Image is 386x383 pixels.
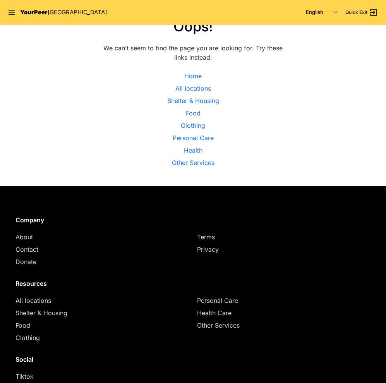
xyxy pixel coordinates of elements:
span: Quick Exit [345,9,367,15]
a: Donate [15,258,36,266]
a: Quick Exit [345,8,378,17]
a: Shelter & Housing [15,309,67,317]
a: Health Care [197,309,232,317]
a: Other Services [197,321,240,329]
a: Home [184,71,202,81]
a: Contact [15,246,38,253]
span: Social [15,356,33,363]
a: Personal Care [197,297,238,304]
a: Tiktok [15,373,34,380]
a: YourPeer[GEOGRAPHIC_DATA] [20,8,107,17]
a: Health [184,146,202,155]
a: All locations [175,84,211,93]
h1: Oops! [173,19,213,34]
a: Other Services [172,158,214,167]
a: Food [15,321,30,329]
span: YourPeer [20,9,48,16]
p: We can’t seem to find the page you are looking for. Try these links instead: [102,43,285,62]
a: Terms [197,233,215,241]
span: Resources [15,280,47,287]
span: [GEOGRAPHIC_DATA] [48,9,107,16]
a: All locations [15,297,51,304]
a: Personal Care [173,133,214,143]
span: Company [15,216,44,224]
a: Clothing [181,121,205,130]
a: Food [186,108,201,118]
a: Privacy [197,246,219,253]
a: About [15,233,33,241]
a: Clothing [15,334,40,342]
a: Shelter & Housing [167,96,219,105]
